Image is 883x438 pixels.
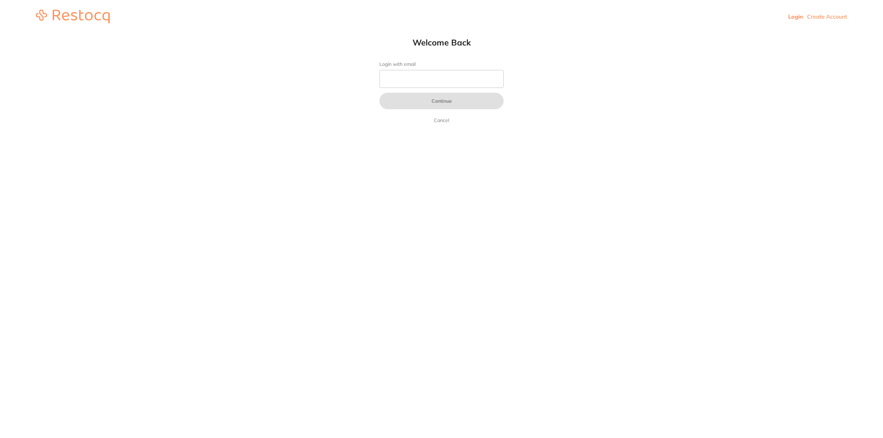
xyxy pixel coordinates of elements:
a: Login [788,13,803,20]
h1: Welcome Back [366,37,517,48]
a: Cancel [433,116,450,124]
button: Continue [379,93,504,109]
a: Create Account [807,13,847,20]
label: Login with email [379,61,504,67]
img: restocq_logo.svg [36,10,110,23]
